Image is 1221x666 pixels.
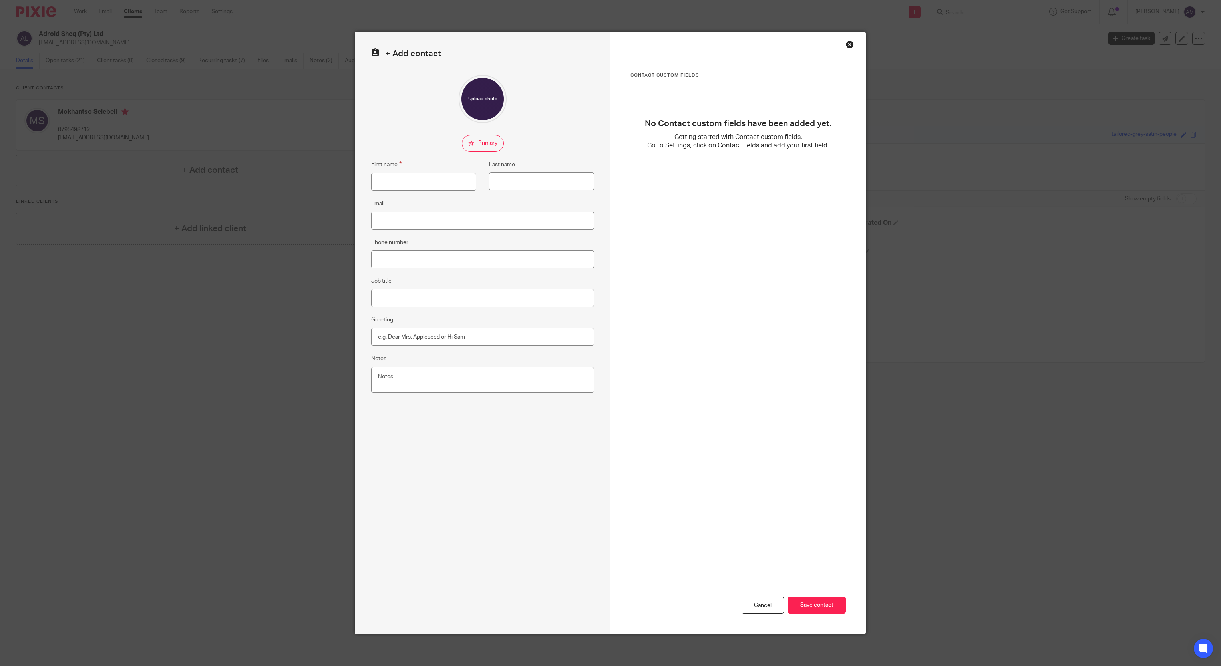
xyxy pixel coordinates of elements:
[846,40,854,48] div: Close this dialog window
[489,161,515,168] label: Last name
[630,119,846,129] h3: No Contact custom fields have been added yet.
[371,328,594,346] input: e.g. Dear Mrs. Appleseed or Hi Sam
[788,597,846,614] input: Save contact
[630,72,846,79] h3: Contact Custom fields
[742,597,784,614] div: Cancel
[371,238,408,246] label: Phone number
[371,48,594,59] h2: + Add contact
[630,133,846,150] p: Getting started with Contact custom fields. Go to Settings, click on Contact fields and add your ...
[371,160,402,169] label: First name
[371,316,393,324] label: Greeting
[371,355,386,363] label: Notes
[371,200,384,208] label: Email
[371,277,392,285] label: Job title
